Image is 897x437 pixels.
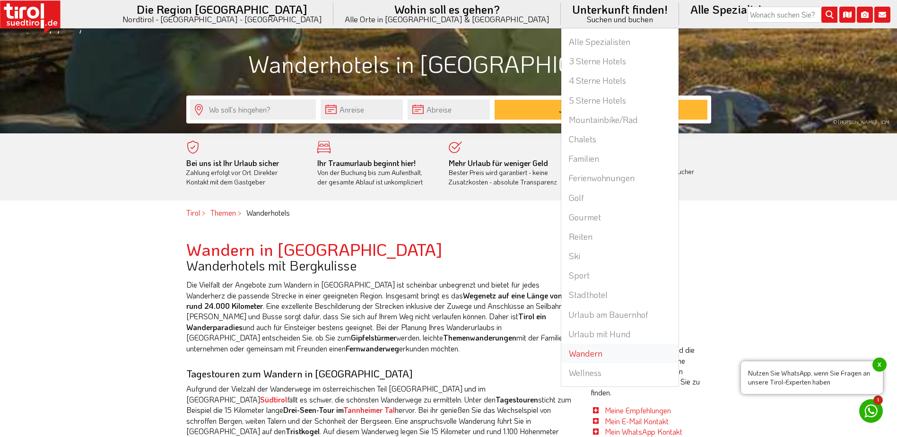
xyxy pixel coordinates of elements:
a: Stadthotel [561,285,679,305]
div: Zahlung erfolgt vor Ort. Direkter Kontakt mit dem Gastgeber [186,158,304,187]
em: Wanderhotels [246,208,290,218]
h3: Wanderhotels mit Bergkulisse [186,258,576,273]
h1: Wanderhotels in [GEOGRAPHIC_DATA] [186,51,711,77]
span: x [872,358,887,372]
input: Wo soll's hingehen? [190,99,316,120]
input: Abreise [408,99,490,120]
strong: Themenwanderungen [443,332,516,342]
a: Mountainbike/Rad [561,110,679,130]
a: Tirol [186,208,200,218]
div: Bester Preis wird garantiert - keine Zusatzkosten - absolute Transparenz [449,158,566,187]
a: Themen [210,208,236,218]
input: Anreise [321,99,403,120]
b: Ihr Traumurlaub beginnt hier! [317,158,416,168]
h3: Tagestouren zum Wandern in [GEOGRAPHIC_DATA] [186,368,576,379]
strong: Fernwanderweg [346,343,399,353]
a: Reiten [561,227,679,246]
a: Mein WhatsApp Kontakt [605,427,682,437]
small: Nordtirol - [GEOGRAPHIC_DATA] - [GEOGRAPHIC_DATA] [122,15,322,23]
span: 1 [873,395,883,405]
b: Bei uns ist Ihr Urlaub sicher [186,158,279,168]
button: Jetzt kostenlos anfragen [495,100,707,120]
a: Wellness [561,363,679,383]
a: 1 Nutzen Sie WhatsApp, wenn Sie Fragen an unsere Tirol-Experten habenx [859,399,883,423]
a: Tannheimer Tal [343,405,395,415]
a: Familien [561,149,679,168]
a: Urlaub am Bauernhof [561,305,679,324]
a: Südtirol [260,394,287,404]
a: Ski [561,246,679,266]
div: Von der Buchung bis zum Aufenthalt, der gesamte Ablauf ist unkompliziert [317,158,435,187]
strong: Gipfelstürmer [351,332,396,342]
p: Die Vielfalt der Angebote zum Wandern in [GEOGRAPHIC_DATA] ist scheinbar unbegrenzt und bietet fü... [186,280,576,354]
i: Kontakt [874,7,890,23]
a: Mein E-Mail Kontakt [605,416,669,426]
a: 4 Sterne Hotels [561,71,679,90]
a: Alle Spezialisten [561,32,679,52]
strong: Drei-Seen-Tour im [283,405,395,415]
strong: Tristkogel [286,426,320,436]
a: 5 Sterne Hotels [561,91,679,110]
a: Urlaub mit Hund [561,324,679,344]
h2: Wandern in [GEOGRAPHIC_DATA] [186,240,576,259]
a: Gourmet [561,208,679,227]
a: Wandern [561,344,679,363]
a: Ferienwohnungen [561,168,679,188]
strong: Tagestouren [496,394,538,404]
strong: Wegenetz auf eine Länge von rund 24.000 Kilometer [186,290,562,311]
input: Wonach suchen Sie? [748,7,837,23]
strong: Tirol ein Wanderparadies [186,311,546,332]
small: Alle Orte in [GEOGRAPHIC_DATA] & [GEOGRAPHIC_DATA] [345,15,549,23]
a: Golf [561,188,679,208]
a: Meine Empfehlungen [605,405,671,415]
a: 3 Sterne Hotels [561,52,679,71]
i: Karte öffnen [839,7,855,23]
a: Sport [561,266,679,285]
small: Suchen und buchen [572,15,668,23]
b: Mehr Urlaub für weniger Geld [449,158,548,168]
a: Chalets [561,130,679,149]
i: Fotogalerie [857,7,873,23]
span: Nutzen Sie WhatsApp, wenn Sie Fragen an unsere Tirol-Experten haben [741,361,883,394]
